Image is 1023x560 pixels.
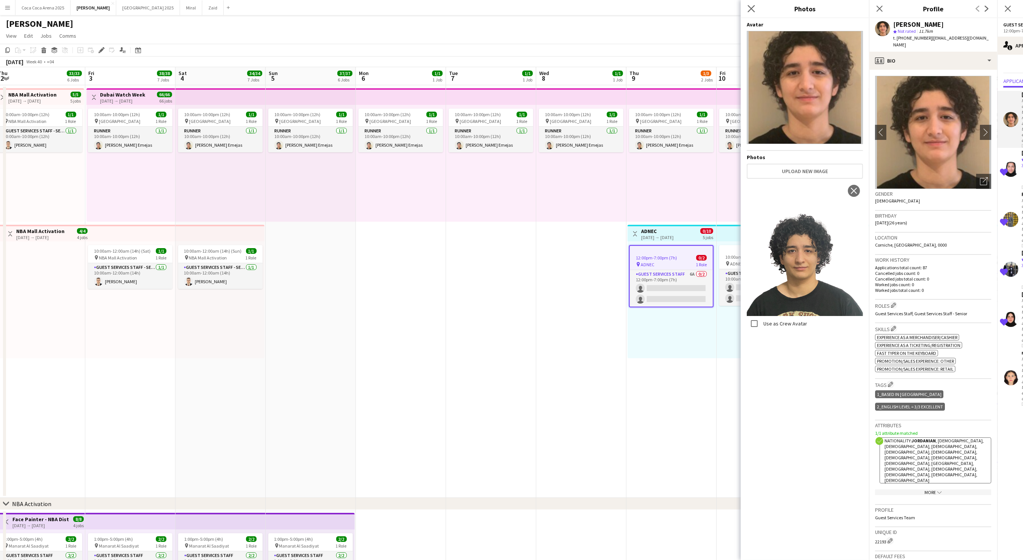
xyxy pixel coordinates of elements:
[100,91,145,98] h3: Dubai Watch Week
[184,248,242,254] span: 10:00am-12:00am (14h) (Sun)
[156,536,166,542] span: 2/2
[184,112,230,117] span: 10:00am-10:00pm (12h)
[612,71,623,76] span: 1/1
[875,403,945,411] div: 2_English Level = 3/3 Excellent
[336,536,347,542] span: 2/2
[156,112,166,117] span: 1/1
[875,422,991,429] h3: Attributes
[875,287,991,293] p: Worked jobs total count: 0
[99,118,140,124] span: [GEOGRAPHIC_DATA]
[73,516,84,522] span: 8/8
[15,0,71,15] button: Coca Coca Arena 2025
[336,112,347,117] span: 1/1
[523,77,532,83] div: 1 Job
[157,77,172,83] div: 7 Jobs
[3,31,20,41] a: View
[539,109,623,152] div: 10:00am-10:00pm (12h)1/1 [GEOGRAPHIC_DATA]1 RoleRunner1/110:00am-10:00pm (12h)[PERSON_NAME] Emejas
[875,506,991,513] h3: Profile
[56,31,79,41] a: Comms
[718,74,726,83] span: 10
[66,112,76,117] span: 1/1
[545,112,591,117] span: 10:00am-10:00pm (12h)
[877,366,954,372] span: Promotion/Sales Experience: Retail
[6,32,17,39] span: View
[719,127,804,152] app-card-role: Runner1/110:00am-10:00pm (12h)[PERSON_NAME] Emejas
[893,21,944,28] div: [PERSON_NAME]
[629,109,714,152] app-job-card: 10:00am-10:00pm (12h)1/1 [GEOGRAPHIC_DATA]1 RoleRunner1/110:00am-10:00pm (12h)[PERSON_NAME] Emejas
[246,118,257,124] span: 1 Role
[449,127,533,152] app-card-role: Runner1/110:00am-10:00pm (12h)[PERSON_NAME] Emejas
[747,164,863,179] button: Upload new image
[877,358,954,364] span: Promotion/Sales Experience: Other
[246,248,257,254] span: 1/1
[629,245,714,307] app-job-card: 12:00pm-7:00pm (7h)0/2 ADNEC1 RoleGuest Services Staff6A0/212:00pm-7:00pm (7h)
[77,234,88,240] div: 4 jobs
[875,242,947,248] span: Corniche, [GEOGRAPHIC_DATA], 0000
[700,228,713,234] span: 0/10
[338,77,352,83] div: 6 Jobs
[875,325,991,333] h3: Skills
[178,70,187,77] span: Sat
[88,263,172,289] app-card-role: Guest Services Staff - Senior1/110:00am-12:00am (14h)[PERSON_NAME]
[16,235,65,240] div: [DATE] → [DATE]
[358,109,443,152] div: 10:00am-10:00pm (12h)1/1 [GEOGRAPHIC_DATA]1 RoleRunner1/110:00am-10:00pm (12h)[PERSON_NAME] Emejas
[99,255,137,261] span: NBA Mall Activation
[875,190,991,197] h3: Gender
[279,118,321,124] span: [GEOGRAPHIC_DATA]
[917,28,934,34] span: 11.7km
[359,70,369,77] span: Mon
[741,4,869,14] h3: Photos
[877,334,957,340] span: Experience as a Merchandiser/Cashier
[88,109,172,152] app-job-card: 10:00am-10:00pm (12h)1/1 [GEOGRAPHIC_DATA]1 RoleRunner1/110:00am-10:00pm (12h)[PERSON_NAME] Emejas
[696,255,707,261] span: 0/2
[189,543,229,549] span: Manarat Al Saadiyat
[875,198,920,204] span: [DEMOGRAPHIC_DATA]
[893,35,932,41] span: t. [PHONE_NUMBER]
[426,118,437,124] span: 1 Role
[157,71,172,76] span: 38/38
[116,0,180,15] button: [GEOGRAPHIC_DATA] 2025
[719,109,804,152] app-job-card: 10:00am-10:00pm (12h)1/1 [GEOGRAPHIC_DATA]1 RoleRunner1/110:00am-10:00pm (12h)[PERSON_NAME] Emejas
[449,109,533,152] app-job-card: 10:00am-10:00pm (12h)1/1 [GEOGRAPHIC_DATA]1 RoleRunner1/110:00am-10:00pm (12h)[PERSON_NAME] Emejas
[875,430,991,436] p: 1/1 attribute matched
[155,118,166,124] span: 1 Role
[730,118,772,124] span: [GEOGRAPHIC_DATA]
[88,245,172,289] app-job-card: 10:00am-12:00am (14h) (Sat)1/1 NBA Mall Activation1 RoleGuest Services Staff - Senior1/110:00am-1...
[88,127,172,152] app-card-role: Runner1/110:00am-10:00pm (12h)[PERSON_NAME] Emejas
[912,438,936,443] strong: Jordanian
[268,127,353,152] app-card-role: Runner1/110:00am-10:00pm (12h)[PERSON_NAME] Emejas
[358,74,369,83] span: 6
[365,112,411,117] span: 10:00am-10:00pm (12h)
[268,109,353,152] div: 10:00am-10:00pm (12h)1/1 [GEOGRAPHIC_DATA]1 RoleRunner1/110:00am-10:00pm (12h)[PERSON_NAME] Emejas
[202,0,224,15] button: Zaid
[88,70,94,77] span: Fri
[875,515,991,520] p: Guest Services Team
[178,263,263,289] app-card-role: Guest Services Staff - Senior1/110:00am-12:00am (14h)[PERSON_NAME]
[189,255,227,261] span: NBA Mall Activation
[875,489,991,495] div: More
[516,118,527,124] span: 1 Role
[178,245,263,289] div: 10:00am-12:00am (14h) (Sun)1/1 NBA Mall Activation1 RoleGuest Services Staff - Senior1/110:00am-1...
[155,543,166,549] span: 1 Role
[247,71,262,76] span: 34/34
[875,276,991,282] p: Cancelled jobs total count: 0
[25,59,44,64] span: Week 40
[875,270,991,276] p: Cancelled jobs count: 0
[59,32,76,39] span: Comms
[875,265,991,270] p: Applications total count: 87
[369,118,411,124] span: [GEOGRAPHIC_DATA]
[629,70,639,77] span: Thu
[180,0,202,15] button: Miral
[12,523,69,528] div: [DATE] → [DATE]
[73,522,84,528] div: 4 jobs
[606,118,617,124] span: 1 Role
[719,245,804,306] app-job-card: 10:00am-9:30pm (11h30m)0/2 ADNEC1 RoleGuest Services Staff5A0/210:00am-9:30pm (11h30m)
[629,127,714,152] app-card-role: Runner1/110:00am-10:00pm (12h)[PERSON_NAME] Emejas
[719,269,804,306] app-card-role: Guest Services Staff5A0/210:00am-9:30pm (11h30m)
[248,77,262,83] div: 7 Jobs
[630,270,713,307] app-card-role: Guest Services Staff6A0/212:00pm-7:00pm (7h)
